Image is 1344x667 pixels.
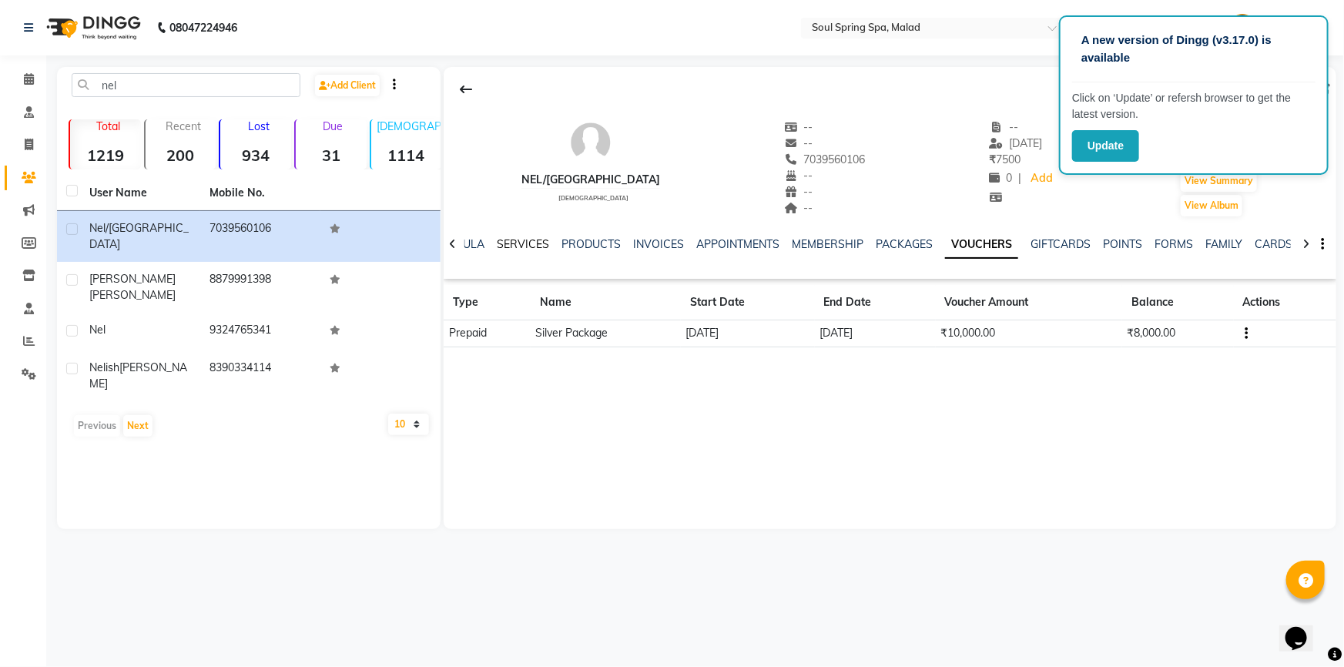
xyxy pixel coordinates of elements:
[371,146,442,165] strong: 1114
[1019,170,1022,186] span: |
[1103,237,1142,251] a: POINTS
[220,146,291,165] strong: 934
[1181,195,1242,216] button: View Album
[633,237,684,251] a: INVOICES
[815,320,936,347] td: [DATE]
[39,6,145,49] img: logo
[89,360,119,374] span: nelish
[1072,90,1316,122] p: Click on ‘Update’ or refersh browser to get the latest version.
[936,285,1123,320] th: Voucher Amount
[815,285,936,320] th: End Date
[76,119,141,133] p: Total
[681,285,814,320] th: Start Date
[936,320,1123,347] td: ₹10,000.00
[1255,237,1292,251] a: CARDS
[681,320,814,347] td: [DATE]
[1081,32,1306,66] p: A new version of Dingg (v3.17.0) is available
[1028,168,1055,189] a: Add
[315,75,380,96] a: Add Client
[200,176,320,211] th: Mobile No.
[89,272,176,286] span: [PERSON_NAME]
[123,415,152,437] button: Next
[296,146,367,165] strong: 31
[70,146,141,165] strong: 1219
[1205,237,1242,251] a: FAMILY
[226,119,291,133] p: Lost
[531,285,681,320] th: Name
[990,120,1019,134] span: --
[990,171,1013,185] span: 0
[72,73,300,97] input: Search by Name/Mobile/Email/Code
[990,136,1043,150] span: [DATE]
[990,153,1021,166] span: 7500
[792,237,863,251] a: MEMBERSHIP
[169,6,237,49] b: 08047224946
[89,323,106,337] span: nel
[876,237,933,251] a: PACKAGES
[89,288,176,302] span: [PERSON_NAME]
[990,153,997,166] span: ₹
[531,320,681,347] td: Silver Package
[1122,320,1233,347] td: ₹8,000.00
[784,136,813,150] span: --
[80,176,200,211] th: User Name
[299,119,367,133] p: Due
[561,237,621,251] a: PRODUCTS
[200,262,320,313] td: 8879991398
[696,237,779,251] a: APPOINTMENTS
[945,231,1018,259] a: VOUCHERS
[1155,237,1193,251] a: FORMS
[444,320,531,347] td: Prepaid
[1181,170,1257,192] button: View Summary
[1229,14,1256,41] img: Frontdesk
[558,194,628,202] span: [DEMOGRAPHIC_DATA]
[89,221,189,251] span: Nel/[GEOGRAPHIC_DATA]
[784,120,813,134] span: --
[152,119,216,133] p: Recent
[89,360,187,390] span: [PERSON_NAME]
[784,169,813,183] span: --
[568,119,614,166] img: avatar
[497,237,549,251] a: SERVICES
[1031,237,1091,251] a: GIFTCARDS
[200,211,320,262] td: 7039560106
[200,313,320,350] td: 9324765341
[450,75,482,104] div: Back to Client
[521,172,660,188] div: Nel/[GEOGRAPHIC_DATA]
[784,201,813,215] span: --
[1234,285,1336,320] th: Actions
[1279,605,1329,652] iframe: chat widget
[784,185,813,199] span: --
[200,350,320,401] td: 8390334114
[784,153,866,166] span: 7039560106
[1122,285,1233,320] th: Balance
[377,119,442,133] p: [DEMOGRAPHIC_DATA]
[1072,130,1139,162] button: Update
[146,146,216,165] strong: 200
[444,285,531,320] th: Type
